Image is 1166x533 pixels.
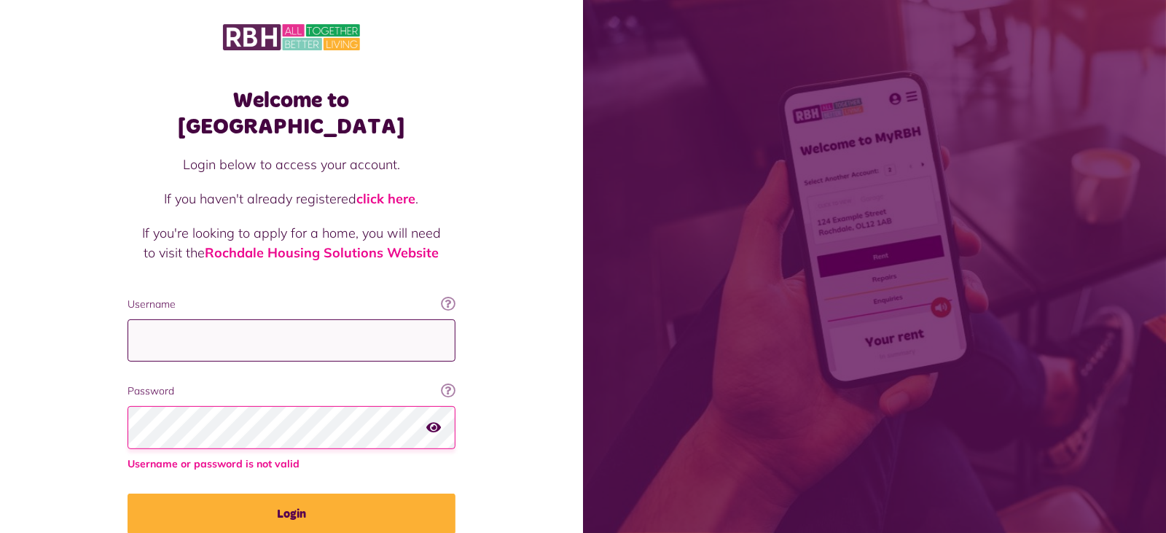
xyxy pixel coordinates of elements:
[206,244,439,261] a: Rochdale Housing Solutions Website
[142,223,441,262] p: If you're looking to apply for a home, you will need to visit the
[128,87,455,140] h1: Welcome to [GEOGRAPHIC_DATA]
[128,456,455,472] span: Username or password is not valid
[128,297,455,312] label: Username
[128,384,455,399] label: Password
[142,189,441,209] p: If you haven't already registered .
[142,155,441,174] p: Login below to access your account.
[223,22,360,52] img: MyRBH
[357,190,416,207] a: click here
